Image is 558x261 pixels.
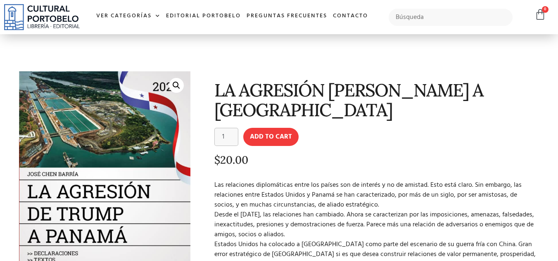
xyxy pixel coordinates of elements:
bdi: 20.00 [214,153,248,167]
span: $ [214,153,220,167]
span: 0 [542,6,549,13]
a: Editorial Portobelo [163,7,244,25]
input: Product quantity [214,128,238,146]
a: Contacto [330,7,371,25]
h1: LA AGRESIÓN [PERSON_NAME] A [GEOGRAPHIC_DATA] [214,80,537,120]
a: Preguntas frecuentes [244,7,330,25]
a: Ver Categorías [93,7,163,25]
a: 0 [534,9,546,21]
a: 🔍 [169,78,184,93]
input: Búsqueda [389,9,513,26]
button: Add to cart [243,128,299,146]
